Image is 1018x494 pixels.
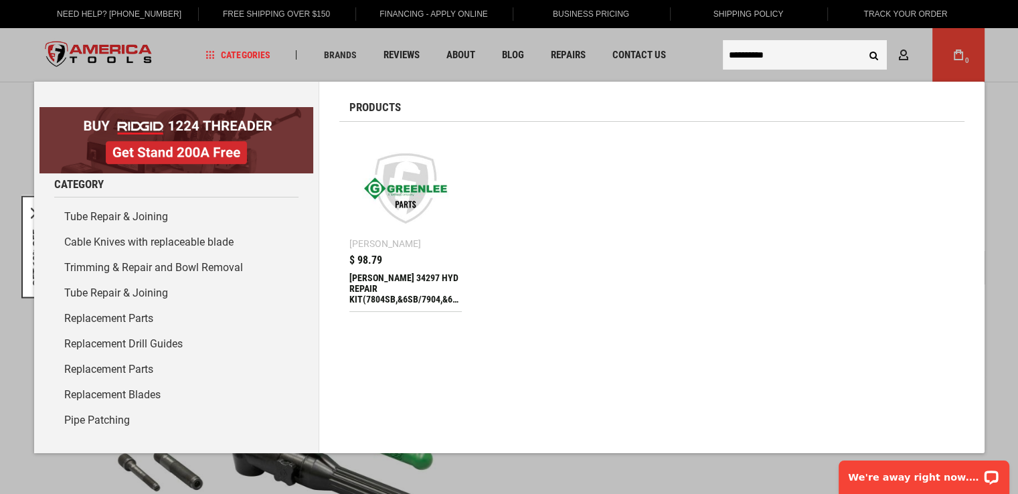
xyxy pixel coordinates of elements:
a: Tube Repair & Joining [54,204,299,230]
a: Replacement Blades [54,382,299,408]
img: Greenlee 34297 HYD REPAIR KIT(7804SB,&6SB/7904,&6 (34297) [356,139,456,238]
span: $ 98.79 [349,255,382,266]
a: Greenlee 34297 HYD REPAIR KIT(7804SB,&6SB/7904,&6 (34297) [PERSON_NAME] $ 98.79 [PERSON_NAME] 342... [349,132,462,311]
a: Trimming & Repair and Bowl Removal [54,255,299,280]
button: Search [861,42,887,68]
button: Close [31,208,41,219]
a: Brands [317,46,362,64]
span: Brands [323,50,356,60]
a: Tube Repair & Joining [54,280,299,306]
a: Cable Knives with replaceable blade [54,230,299,255]
div: Greenlee 34297 HYD REPAIR KIT(7804SB,&6SB/7904,&6 (34297) [349,272,462,305]
span: Category [54,179,104,190]
div: [PERSON_NAME] [349,239,421,248]
a: BOGO: Buy RIDGID® 1224 Threader, Get Stand 200A Free! [39,107,313,117]
a: Replacement Drill Guides [54,331,299,357]
a: Replacement Parts [54,357,299,382]
img: BOGO: Buy RIDGID® 1224 Threader, Get Stand 200A Free! [39,107,313,173]
span: Products [349,102,401,113]
iframe: LiveChat chat widget [830,452,1018,494]
a: Replacement Parts [54,306,299,331]
a: Categories [199,46,276,64]
button: GET 10% OFF [31,230,41,286]
svg: close icon [31,208,41,219]
span: Categories [205,50,270,60]
a: Pipe Patching [54,408,299,433]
